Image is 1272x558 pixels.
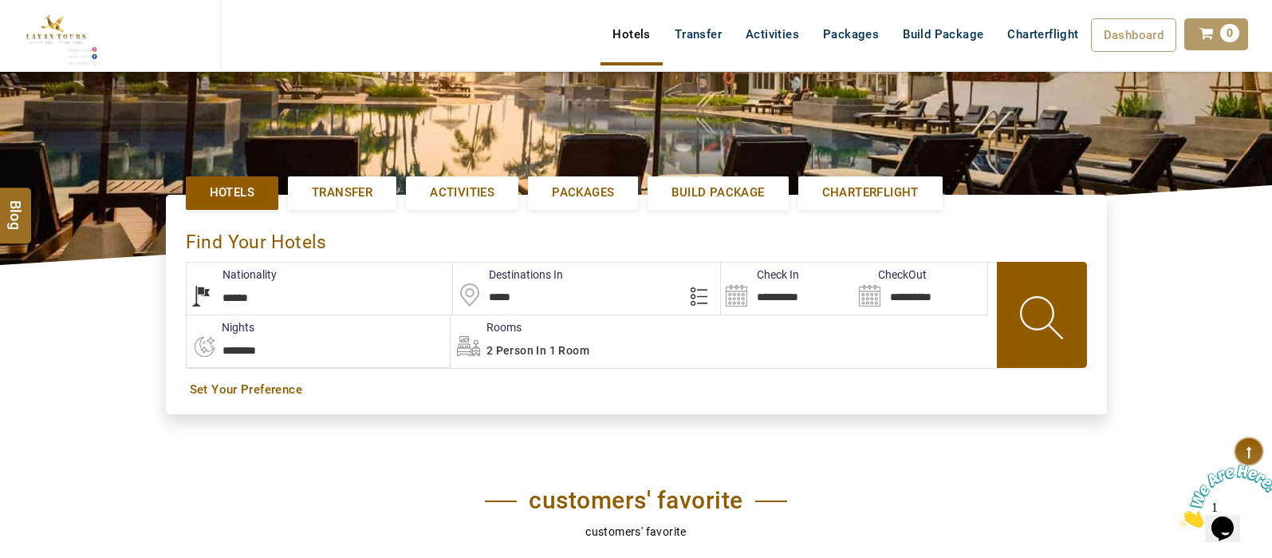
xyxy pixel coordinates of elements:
[854,267,927,283] label: CheckOut
[430,184,494,201] span: Activities
[1104,28,1164,42] span: Dashboard
[552,184,614,201] span: Packages
[822,184,919,201] span: Charterflight
[734,18,811,50] a: Activities
[995,18,1090,50] a: Charterflight
[6,6,13,20] span: 1
[528,176,638,209] a: Packages
[186,176,278,209] a: Hotels
[186,215,1087,262] div: Find Your Hotels
[648,176,788,209] a: Build Package
[6,6,105,69] img: Chat attention grabber
[663,18,734,50] a: Transfer
[485,486,787,515] h2: customers' favorite
[288,176,396,209] a: Transfer
[601,18,662,50] a: Hotels
[671,184,764,201] span: Build Package
[312,184,372,201] span: Transfer
[891,18,995,50] a: Build Package
[186,319,254,335] label: nights
[798,176,943,209] a: Charterflight
[190,523,1083,540] p: customers' favorite
[12,6,99,67] img: The Royal Line Holidays
[453,267,563,283] label: Destinations In
[1220,24,1239,42] span: 0
[187,267,277,283] label: Nationality
[190,382,1083,398] a: Set Your Preference
[1173,458,1272,534] iframe: chat widget
[210,184,254,201] span: Hotels
[451,319,522,335] label: Rooms
[854,263,987,315] input: Search
[721,267,799,283] label: Check In
[1184,18,1248,50] a: 0
[6,200,26,213] span: Blog
[406,176,518,209] a: Activities
[721,263,854,315] input: Search
[811,18,891,50] a: Packages
[1007,27,1078,42] span: Charterflight
[486,344,589,357] span: 2 Person in 1 Room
